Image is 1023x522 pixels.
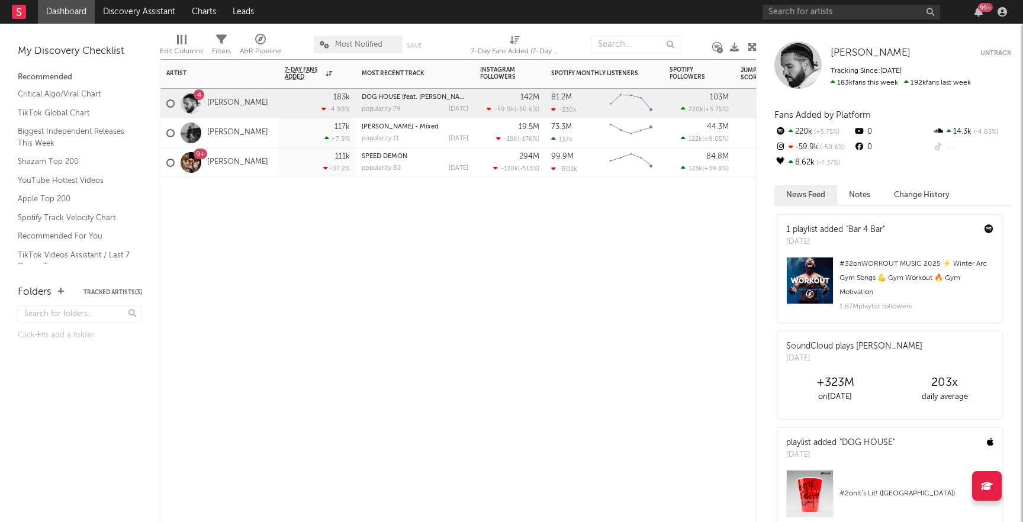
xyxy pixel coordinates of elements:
span: 123k [689,166,702,172]
div: +7.9 % [324,135,350,143]
div: ( ) [681,165,729,172]
a: [PERSON_NAME] [831,47,911,59]
div: 81.2M [551,94,572,101]
div: [DATE] [449,136,468,142]
div: ( ) [493,165,539,172]
div: # 32 on WORKOUT MUSIC 2025 ⚡ Winter Arc Gym Songs 💪 Gym Workout 🔥 Gym Motivation [839,257,993,299]
button: Untrack [980,47,1011,59]
div: Spotify Followers [670,66,711,80]
span: -176 % [519,136,538,143]
div: -330k [551,106,577,114]
span: 122k [689,136,702,143]
a: [PERSON_NAME] - Mixed [362,124,439,130]
div: popularity: 79 [362,106,401,112]
div: daily average [890,390,999,404]
a: SPEED DEMON [362,153,407,160]
span: Most Notified [335,41,382,49]
div: -802k [551,165,577,173]
a: "DOG HOUSE" [839,439,895,447]
div: Recommended [18,70,142,85]
div: 73.3M [551,123,572,131]
div: 99.9M [551,153,574,160]
div: +323M [780,376,890,390]
input: Search... [591,36,680,53]
span: Fans Added by Platform [774,111,871,120]
a: TikTok Videos Assistant / Last 7 Days - Top [18,249,130,273]
div: 44.5 [741,156,788,170]
div: ( ) [496,135,539,143]
div: SoundCloud plays [PERSON_NAME] [786,340,922,353]
span: +9.05 % [704,136,727,143]
input: Search for folders... [18,305,142,323]
div: DOG HOUSE (feat. Julia Wolf & Yeat) [362,94,468,101]
span: -513 % [520,166,538,172]
div: # 2 on It’s Lit! ([GEOGRAPHIC_DATA]) [839,486,993,501]
div: -59.9k [774,140,853,155]
div: 7-Day Fans Added (7-Day Fans Added) [471,44,559,59]
div: Instagram Followers [480,66,522,80]
div: [DATE] [786,236,885,248]
div: Jump Score [741,67,770,81]
div: 220k [774,124,853,140]
button: 99+ [974,7,983,17]
div: 44.3M [707,123,729,131]
span: +5.75 % [705,107,727,113]
div: -37.2 % [323,165,350,172]
span: 7-Day Fans Added [285,66,323,80]
div: Spotify Monthly Listeners [551,70,640,77]
div: 111k [335,153,350,160]
div: 203 x [890,376,999,390]
span: +5.75 % [812,129,839,136]
div: [DATE] [786,353,922,365]
button: Save [407,43,422,49]
a: [PERSON_NAME] [207,98,268,108]
div: Most Recent Track [362,70,451,77]
a: TikTok Global Chart [18,107,130,120]
span: -50.6 % [818,144,845,151]
span: 183k fans this week [831,79,898,86]
span: Tracking Since: [DATE] [831,67,902,75]
div: [DATE] [786,449,895,461]
a: #32onWORKOUT MUSIC 2025 ⚡ Winter Arc Gym Songs 💪 Gym Workout 🔥 Gym Motivation1.87Mplaylist followers [777,257,1002,323]
div: 1.87M playlist followers [839,299,993,314]
a: "Bar 4 Bar" [846,225,885,234]
span: -19k [504,136,517,143]
div: [DATE] [449,165,468,172]
div: 117k [334,123,350,131]
div: 8.62k [774,155,853,170]
span: +39.8 % [704,166,727,172]
a: DOG HOUSE (feat. [PERSON_NAME] & Yeat) [362,94,494,101]
div: Edit Columns [160,44,203,59]
div: 99 + [978,3,993,12]
div: 142M [520,94,539,101]
div: Artist [166,70,255,77]
span: -120k [501,166,518,172]
div: Filters [212,44,231,59]
span: [PERSON_NAME] [831,48,911,58]
div: ( ) [681,105,729,113]
div: 7-Day Fans Added (7-Day Fans Added) [471,30,559,64]
div: A&R Pipeline [240,30,281,64]
div: 137k [551,136,572,143]
a: Apple Top 200 [18,192,130,205]
a: YouTube Hottest Videos [18,174,130,187]
span: -50.6 % [516,107,538,113]
div: My Discovery Checklist [18,44,142,59]
button: News Feed [774,185,837,205]
button: Notes [837,185,882,205]
a: Shazam Top 200 [18,155,130,168]
div: 103M [710,94,729,101]
a: Critical Algo/Viral Chart [18,88,130,101]
div: Click to add a folder. [18,328,142,343]
span: -59.9k [494,107,514,113]
a: Spotify Track Velocity Chart [18,211,130,224]
div: 14.3k [932,124,1011,140]
div: -- [932,140,1011,155]
div: Luther - Mixed [362,124,468,130]
div: popularity: 11 [362,136,399,142]
svg: Chart title [604,89,658,118]
div: playlist added [786,437,895,449]
span: 220k [689,107,703,113]
a: Recommended For You [18,230,130,243]
div: A&R Pipeline [240,44,281,59]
